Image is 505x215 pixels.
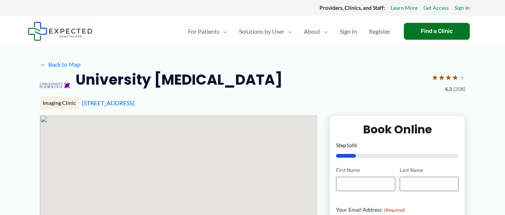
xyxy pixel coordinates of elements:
[40,61,47,68] span: ←
[233,18,298,45] a: Solutions by UserMenu Toggle
[182,18,396,45] nav: Primary Site Navigation
[454,3,470,13] a: Sign In
[336,206,459,214] label: Your Email Address
[334,18,363,45] a: Sign In
[369,18,390,45] span: Register
[284,18,292,45] span: Menu Toggle
[336,143,459,148] p: Step of
[438,70,445,84] span: ★
[423,3,449,13] a: Get Access
[304,18,320,45] span: About
[298,18,334,45] a: AboutMenu Toggle
[40,97,79,109] div: Imaging Clinic
[320,18,328,45] span: Menu Toggle
[320,4,385,11] strong: Providers, Clinics, and Staff:
[82,99,134,106] a: [STREET_ADDRESS]
[445,84,452,94] span: 4.3
[384,207,405,213] span: (Required)
[391,3,418,13] a: Learn More
[346,142,349,148] span: 1
[40,59,81,70] a: ←Back to Map
[239,18,284,45] span: Solutions by User
[432,70,438,84] span: ★
[354,142,357,148] span: 6
[459,70,465,84] span: ★
[452,70,459,84] span: ★
[28,22,93,41] img: Expected Healthcare Logo - side, dark font, small
[182,18,233,45] a: For PatientsMenu Toggle
[363,18,396,45] a: Register
[400,167,459,174] label: Last Name
[453,84,465,94] span: (208)
[445,70,452,84] span: ★
[336,167,395,174] label: First Name
[188,18,220,45] span: For Patients
[336,122,459,137] h2: Book Online
[76,70,282,89] h2: University [MEDICAL_DATA]
[220,18,227,45] span: Menu Toggle
[404,23,470,40] a: Find a Clinic
[340,18,357,45] span: Sign In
